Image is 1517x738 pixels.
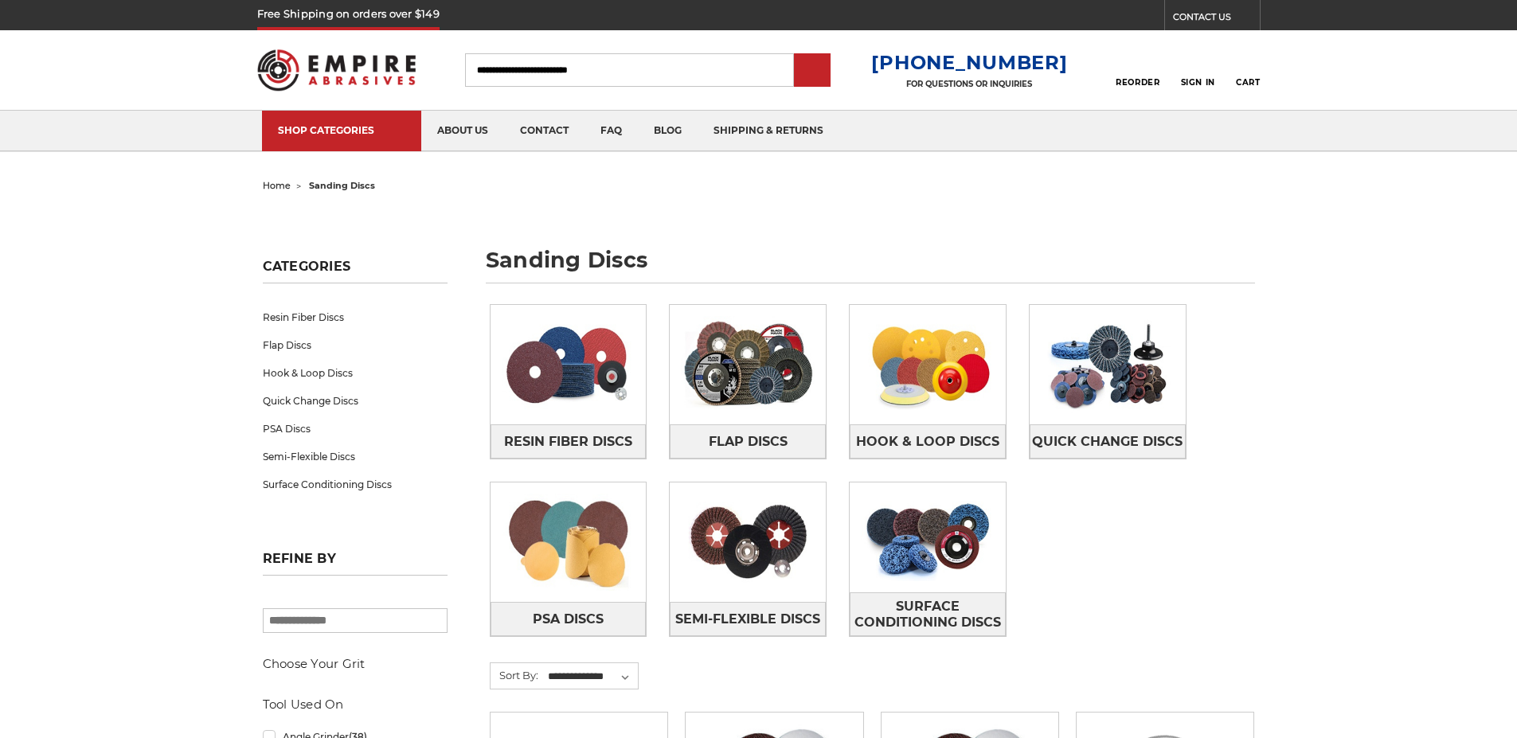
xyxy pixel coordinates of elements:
[486,249,1255,283] h1: sanding discs
[491,305,647,424] img: Resin Fiber Discs
[263,387,448,415] a: Quick Change Discs
[1032,428,1183,455] span: Quick Change Discs
[871,79,1067,89] p: FOR QUESTIONS OR INQUIRIES
[850,593,1005,636] span: Surface Conditioning Discs
[1116,53,1159,87] a: Reorder
[850,305,1006,424] img: Hook & Loop Discs
[1030,424,1186,459] a: Quick Change Discs
[504,111,585,151] a: contact
[585,111,638,151] a: faq
[796,55,828,87] input: Submit
[1173,8,1260,30] a: CONTACT US
[263,443,448,471] a: Semi-Flexible Discs
[491,663,538,687] label: Sort By:
[309,180,375,191] span: sanding discs
[670,482,826,602] img: Semi-Flexible Discs
[1030,305,1186,424] img: Quick Change Discs
[850,482,1006,592] img: Surface Conditioning Discs
[545,665,638,689] select: Sort By:
[257,39,416,101] img: Empire Abrasives
[1236,77,1260,88] span: Cart
[1181,77,1215,88] span: Sign In
[856,428,999,455] span: Hook & Loop Discs
[262,111,421,151] a: SHOP CATEGORIES
[670,424,826,459] a: Flap Discs
[263,551,448,576] h5: Refine by
[278,124,405,136] div: SHOP CATEGORIES
[850,592,1006,636] a: Surface Conditioning Discs
[491,482,647,602] img: PSA Discs
[263,415,448,443] a: PSA Discs
[533,606,604,633] span: PSA Discs
[491,424,647,459] a: Resin Fiber Discs
[698,111,839,151] a: shipping & returns
[709,428,788,455] span: Flap Discs
[1116,77,1159,88] span: Reorder
[263,359,448,387] a: Hook & Loop Discs
[491,602,647,636] a: PSA Discs
[263,259,448,283] h5: Categories
[638,111,698,151] a: blog
[850,424,1006,459] a: Hook & Loop Discs
[263,654,448,674] h5: Choose Your Grit
[670,602,826,636] a: Semi-Flexible Discs
[263,331,448,359] a: Flap Discs
[263,180,291,191] a: home
[263,471,448,498] a: Surface Conditioning Discs
[263,695,448,714] h5: Tool Used On
[670,305,826,424] img: Flap Discs
[871,51,1067,74] a: [PHONE_NUMBER]
[504,428,632,455] span: Resin Fiber Discs
[421,111,504,151] a: about us
[1236,53,1260,88] a: Cart
[263,303,448,331] a: Resin Fiber Discs
[675,606,820,633] span: Semi-Flexible Discs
